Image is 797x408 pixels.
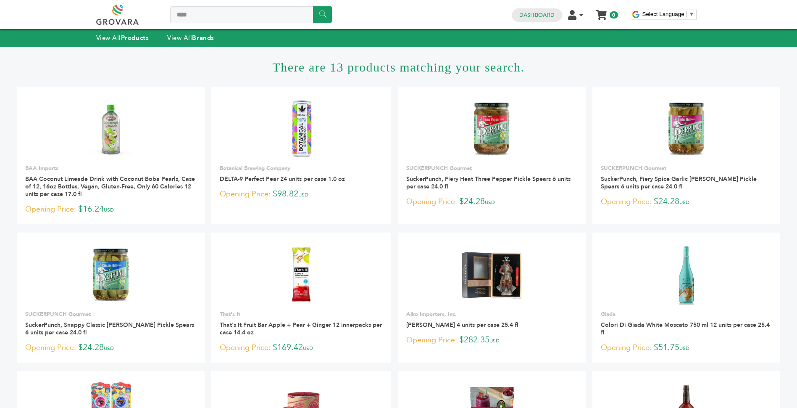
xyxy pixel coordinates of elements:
p: BAA Imports [25,164,196,172]
a: DELTA-9 Perfect Pear 24 units per case 1.0 oz [220,175,345,183]
a: Select Language​ [642,11,694,17]
a: SuckerPunch, Fiery Heat Three Pepper Pickle Spears 6 units per case 24.0 fl [406,175,571,191]
a: BAA Coconut Limeade Drink with Coconut Boba Pearls, Case of 12, 16oz Bottles, Vegan, Gluten-Free,... [25,175,195,198]
a: View AllProducts [96,34,149,42]
span: Opening Price: [601,342,652,353]
span: ▼ [689,11,694,17]
span: USD [485,199,495,206]
span: USD [104,345,114,352]
span: USD [679,199,689,206]
span: USD [303,345,313,352]
span: Opening Price: [25,342,76,353]
span: Opening Price: [220,342,271,353]
a: SuckerPunch, Fiery Spice Garlic [PERSON_NAME] Pickle Spears 6 units per case 24.0 fl [601,175,757,191]
h1: There are 13 products matching your search. [17,47,780,87]
p: $98.82 [220,188,382,201]
p: Giada [601,310,772,318]
a: Colori Di Giada White Moscato 750 ml 12 units per case 25.4 fl [601,321,770,336]
p: $282.35 [406,334,577,347]
span: Opening Price: [220,188,271,200]
img: Colori Di Giada White Moscato 750 ml 12 units per case 25.4 fl [676,244,696,305]
a: SuckerPunch, Snappy Classic [PERSON_NAME] Pickle Spears 6 units per case 24.0 fl [25,321,194,336]
img: SuckerPunch, Fiery Spice Garlic Dill Pickle Spears 6 units per case 24.0 fl [663,98,709,159]
span: USD [489,337,500,344]
p: That's It [220,310,382,318]
p: $24.28 [25,342,196,354]
span: Opening Price: [406,196,457,207]
p: $51.75 [601,342,772,354]
a: That's It Fruit Bar Apple + Pear + Ginger 12 innerpacks per case 14.4 oz [220,321,382,336]
span: Opening Price: [601,196,652,207]
p: Botanical Brewing Company [220,164,382,172]
input: Search a product or brand... [170,6,332,23]
a: My Cart [596,8,606,16]
p: Aiko Importers, Inc. [406,310,577,318]
span: Select Language [642,11,684,17]
a: Dashboard [519,11,555,19]
img: DELTA-9 Perfect Pear 24 units per case 1.0 oz [271,98,332,159]
span: USD [679,345,689,352]
p: $24.28 [601,196,772,208]
p: $169.42 [220,342,382,354]
span: USD [104,207,114,213]
p: $16.24 [25,203,196,216]
p: $24.28 [406,196,577,208]
span: Opening Price: [406,334,457,346]
img: SuckerPunch, Snappy Classic Dill Pickle Spears 6 units per case 24.0 fl [88,244,134,305]
strong: Products [121,34,149,42]
span: USD [298,191,308,198]
a: View AllBrands [167,34,214,42]
p: SUCKERPUNCH Gourmet [406,164,577,172]
img: BAA Coconut Limeade Drink with Coconut Boba Pearls, Case of 12, 16oz Bottles, Vegan, Gluten-Free,... [69,98,153,159]
a: [PERSON_NAME] 4 units per case 25.4 fl [406,321,518,329]
img: SuckerPunch, Fiery Heat Three Pepper Pickle Spears 6 units per case 24.0 fl [469,98,515,159]
span: Opening Price: [25,204,76,215]
p: SUCKERPUNCH Gourmet [601,164,772,172]
img: That's It Fruit Bar Apple + Pear + Ginger 12 innerpacks per case 14.4 oz [271,244,332,305]
p: SUCKERPUNCH Gourmet [25,310,196,318]
img: Yamato Honda Tadakatsu 4 units per case 25.4 fl [461,244,522,305]
span: 0 [610,11,618,19]
strong: Brands [192,34,214,42]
